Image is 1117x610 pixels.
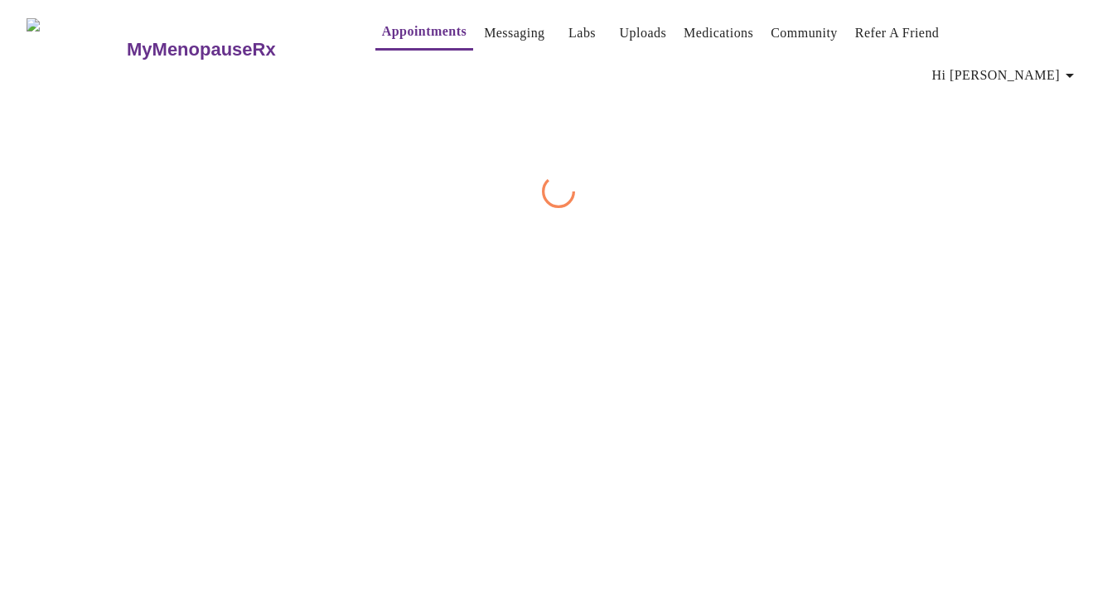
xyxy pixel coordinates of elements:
a: Community [771,22,838,45]
a: Messaging [484,22,544,45]
a: Uploads [620,22,667,45]
a: Refer a Friend [855,22,940,45]
button: Community [764,17,844,50]
a: Appointments [382,20,467,43]
button: Refer a Friend [849,17,946,50]
button: Uploads [613,17,674,50]
button: Appointments [375,15,473,51]
button: Labs [556,17,609,50]
button: Medications [677,17,760,50]
span: Hi [PERSON_NAME] [932,64,1080,87]
h3: MyMenopauseRx [127,39,276,61]
button: Hi [PERSON_NAME] [926,59,1086,92]
button: Messaging [477,17,551,50]
a: Labs [568,22,596,45]
a: Medications [684,22,753,45]
img: MyMenopauseRx Logo [27,18,125,80]
a: MyMenopauseRx [125,21,342,79]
